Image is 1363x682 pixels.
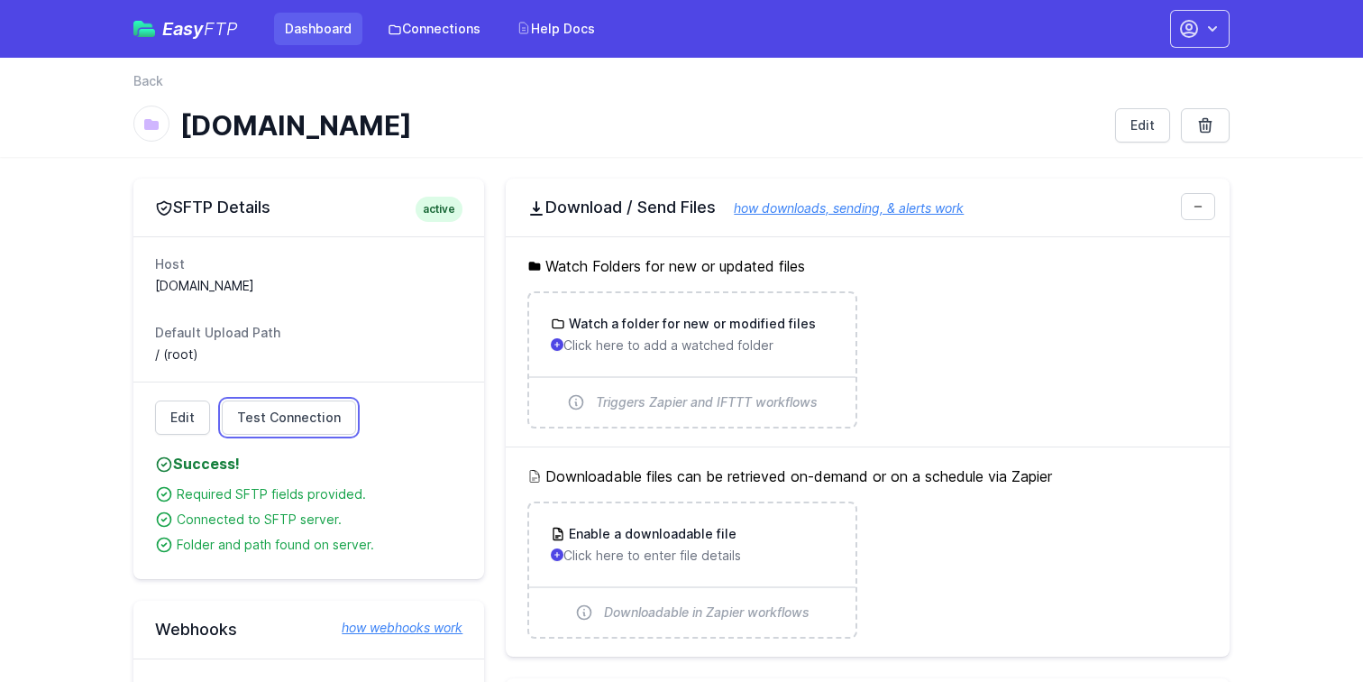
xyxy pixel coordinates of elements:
span: Triggers Zapier and IFTTT workflows [596,393,818,411]
h2: SFTP Details [155,197,462,218]
p: Click here to enter file details [551,547,833,565]
nav: Breadcrumb [133,72,1230,101]
a: Dashboard [274,13,362,45]
img: easyftp_logo.png [133,21,155,37]
h5: Downloadable files can be retrieved on-demand or on a schedule via Zapier [527,465,1208,487]
h1: [DOMAIN_NAME] [180,109,1101,142]
iframe: Drift Widget Chat Controller [1273,592,1341,660]
dt: Host [155,255,462,273]
a: how downloads, sending, & alerts work [716,200,964,216]
span: FTP [204,18,238,40]
a: Help Docs [506,13,606,45]
a: Edit [155,401,210,435]
span: Easy [162,20,238,38]
p: Click here to add a watched folder [551,336,833,355]
a: Test Connection [222,401,356,435]
div: Required SFTP fields provided. [177,485,462,503]
h4: Success! [155,453,462,475]
div: Folder and path found on server. [177,536,462,554]
a: how webhooks work [324,619,462,637]
h3: Enable a downloadable file [565,525,736,543]
h3: Watch a folder for new or modified files [565,315,816,333]
h2: Webhooks [155,619,462,641]
span: Downloadable in Zapier workflows [604,604,810,622]
a: Back [133,72,163,90]
dd: / (root) [155,346,462,364]
span: active [416,197,462,222]
div: Connected to SFTP server. [177,511,462,529]
a: Edit [1115,108,1170,143]
h2: Download / Send Files [527,197,1208,218]
a: Connections [377,13,491,45]
dt: Default Upload Path [155,324,462,342]
h5: Watch Folders for new or updated files [527,255,1208,277]
span: Test Connection [237,409,341,427]
a: EasyFTP [133,20,238,38]
dd: [DOMAIN_NAME] [155,277,462,295]
a: Enable a downloadable file Click here to enter file details Downloadable in Zapier workflows [529,503,855,637]
a: Watch a folder for new or modified files Click here to add a watched folder Triggers Zapier and I... [529,293,855,427]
